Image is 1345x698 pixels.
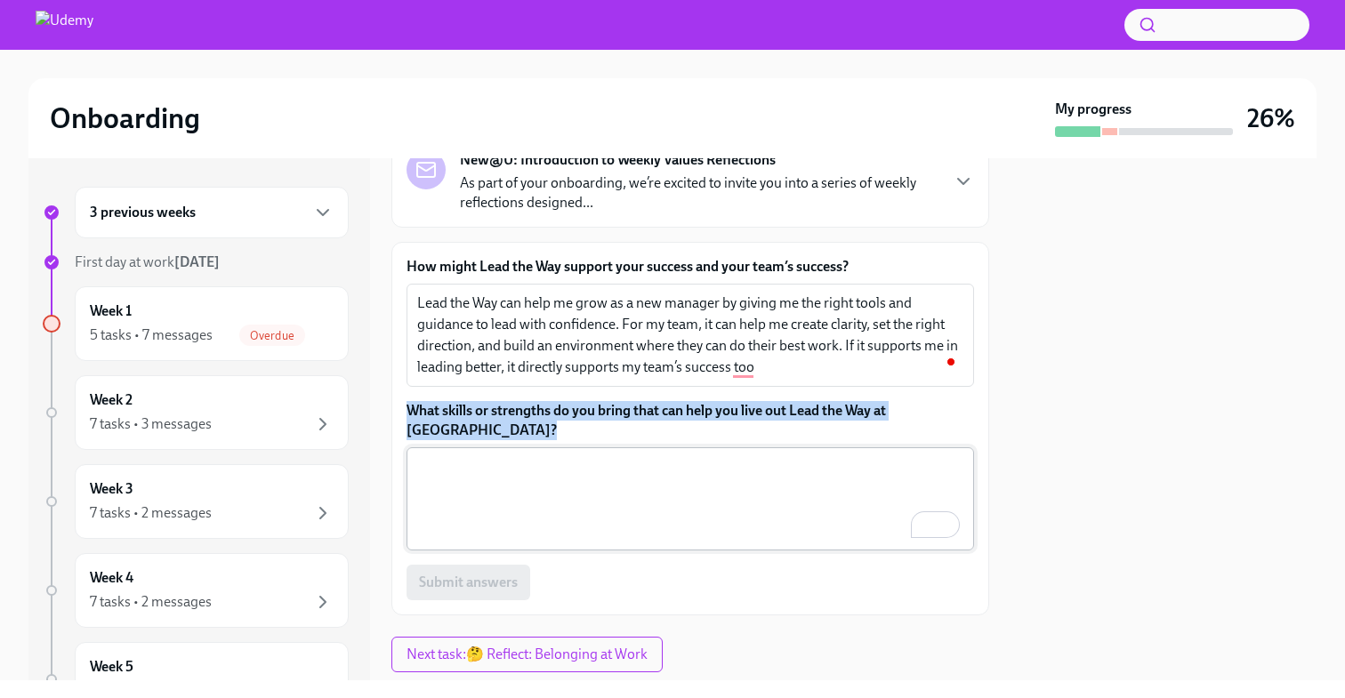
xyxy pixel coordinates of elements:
[90,657,133,677] h6: Week 5
[50,100,200,136] h2: Onboarding
[417,456,963,542] textarea: To enrich screen reader interactions, please activate Accessibility in Grammarly extension settings
[407,646,648,663] span: Next task : 🤔 Reflect: Belonging at Work
[239,329,305,342] span: Overdue
[75,187,349,238] div: 3 previous weeks
[90,592,212,612] div: 7 tasks • 2 messages
[90,301,132,321] h6: Week 1
[90,568,133,588] h6: Week 4
[417,293,963,378] textarea: To enrich screen reader interactions, please activate Accessibility in Grammarly extension settings
[460,173,938,213] p: As part of your onboarding, we’re excited to invite you into a series of weekly reflections desig...
[407,257,974,277] label: How might Lead the Way support your success and your team’s success?
[75,253,220,270] span: First day at work
[43,464,349,539] a: Week 37 tasks • 2 messages
[1247,102,1295,134] h3: 26%
[460,150,776,170] strong: New@U: Introduction to Weekly Values Reflections
[43,286,349,361] a: Week 15 tasks • 7 messagesOverdue
[90,503,212,523] div: 7 tasks • 2 messages
[90,414,212,434] div: 7 tasks • 3 messages
[391,637,663,672] button: Next task:🤔 Reflect: Belonging at Work
[174,253,220,270] strong: [DATE]
[90,390,133,410] h6: Week 2
[43,553,349,628] a: Week 47 tasks • 2 messages
[90,479,133,499] h6: Week 3
[90,203,196,222] h6: 3 previous weeks
[407,401,974,440] label: What skills or strengths do you bring that can help you live out Lead the Way at [GEOGRAPHIC_DATA]?
[43,375,349,450] a: Week 27 tasks • 3 messages
[1055,100,1132,119] strong: My progress
[90,325,213,345] div: 5 tasks • 7 messages
[43,253,349,272] a: First day at work[DATE]
[36,11,93,39] img: Udemy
